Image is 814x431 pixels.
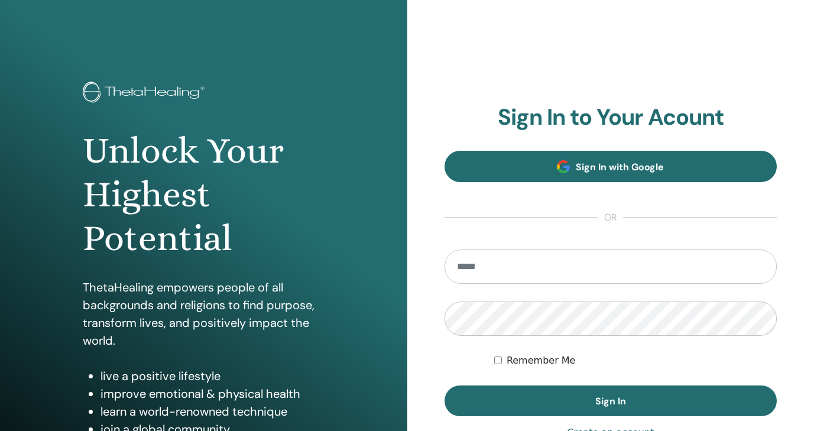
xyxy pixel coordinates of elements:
div: Keep me authenticated indefinitely or until I manually logout [494,354,777,368]
span: or [598,210,623,225]
h1: Unlock Your Highest Potential [83,129,325,261]
span: Sign In with Google [576,161,664,173]
button: Sign In [445,385,777,416]
p: ThetaHealing empowers people of all backgrounds and religions to find purpose, transform lives, a... [83,278,325,349]
li: learn a world-renowned technique [100,403,325,420]
span: Sign In [595,395,626,407]
h2: Sign In to Your Acount [445,104,777,131]
a: Sign In with Google [445,151,777,182]
li: live a positive lifestyle [100,367,325,385]
li: improve emotional & physical health [100,385,325,403]
label: Remember Me [507,354,576,368]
